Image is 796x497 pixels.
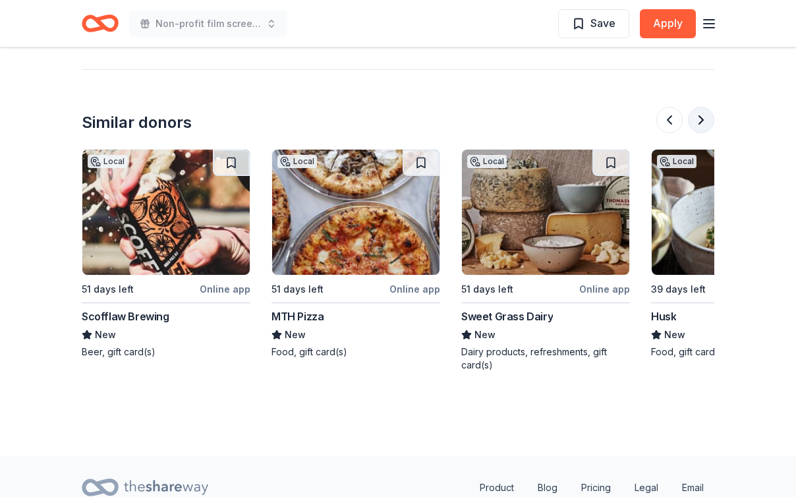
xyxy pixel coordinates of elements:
img: Image for Scofflaw Brewing [82,150,250,275]
span: New [664,327,685,343]
a: Image for Scofflaw BrewingLocal51 days leftOnline appScofflaw BrewingNewBeer, gift card(s) [82,149,250,359]
div: Online app [579,281,630,297]
div: Dairy products, refreshments, gift card(s) [461,345,630,372]
div: Scofflaw Brewing [82,308,169,324]
div: Online app [389,281,440,297]
img: Image for MTH Pizza [272,150,440,275]
button: Apply [640,9,696,38]
div: Husk [651,308,676,324]
span: New [474,327,496,343]
div: Local [657,155,696,168]
div: 39 days left [651,281,706,297]
button: Non-profit film screenings fundraiser [129,11,287,37]
span: Save [590,15,615,32]
div: Beer, gift card(s) [82,345,250,359]
img: Image for Sweet Grass Dairy [462,150,629,275]
span: Non-profit film screenings fundraiser [156,16,261,32]
div: Local [277,155,317,168]
div: 51 days left [271,281,324,297]
div: Online app [200,281,250,297]
div: Local [467,155,507,168]
div: Food, gift card(s) [271,345,440,359]
div: Local [88,155,127,168]
div: 51 days left [82,281,134,297]
div: 51 days left [461,281,513,297]
a: Image for Sweet Grass DairyLocal51 days leftOnline appSweet Grass DairyNewDairy products, refresh... [461,149,630,372]
span: New [285,327,306,343]
a: Image for MTH PizzaLocal51 days leftOnline appMTH PizzaNewFood, gift card(s) [271,149,440,359]
div: MTH Pizza [271,308,324,324]
a: Home [82,8,119,39]
div: Similar donors [82,112,192,133]
button: Save [558,9,629,38]
span: New [95,327,116,343]
div: Sweet Grass Dairy [461,308,553,324]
